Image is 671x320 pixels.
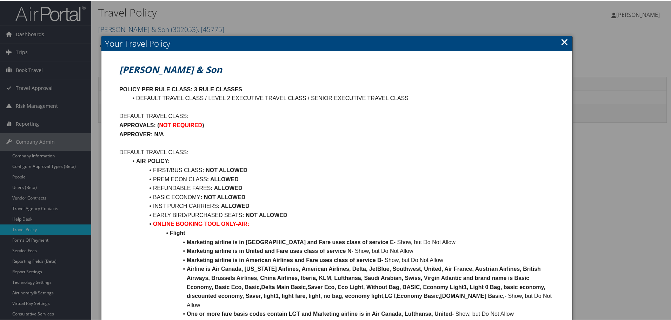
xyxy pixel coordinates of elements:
[128,183,554,192] li: REFUNDABLE FARES
[187,247,352,253] strong: Marketing airline is in United and Fare uses class of service N
[187,256,381,262] strong: Marketing airline is in American Airlines and Fare uses class of service B
[119,147,554,156] p: DEFAULT TRAVEL CLASS:
[202,122,204,128] strong: )
[119,111,554,120] p: DEFAULT TRAVEL CLASS:
[128,237,554,246] li: - Show, but Do Not Allow
[170,229,185,235] strong: Flight
[136,157,170,163] strong: AIR POLICY:
[128,201,554,210] li: INST PURCH CARRIERS
[128,174,554,183] li: PREM ECON CLASS
[128,210,554,219] li: EARLY BIRD/PURCHASED SEATS
[119,122,159,128] strong: APPROVALS: (
[207,176,239,182] strong: : ALLOWED
[187,310,452,316] strong: One or more fare basis codes contain LGT and Marketing airline is in Air Canada, Lufthansa, United
[101,35,572,51] h2: Your Travel Policy
[128,246,554,255] li: - Show, but Do Not Allow
[128,165,554,174] li: FIRST/BUS CLASS
[153,220,249,226] strong: ONLINE BOOKING TOOL ONLY-AIR:
[128,309,554,318] li: - Show, but Do Not Allow
[242,211,287,217] strong: : NOT ALLOWED
[128,264,554,309] li: - Show, but Do Not Allow
[187,239,394,244] strong: Marketing airline is in [GEOGRAPHIC_DATA] and Fare uses class of service E
[202,166,247,172] strong: : NOT ALLOWED
[211,184,242,190] strong: : ALLOWED
[159,122,202,128] strong: NOT REQUIRED
[560,34,569,48] a: Close
[119,63,222,75] em: [PERSON_NAME] & Son
[200,194,245,200] strong: : NOT ALLOWED
[187,265,547,298] strong: Airline is Air Canada, [US_STATE] Airlines, American Airlines, Delta, JetBlue, Southwest, United,...
[128,93,554,102] li: DEFAULT TRAVEL CLASS / LEVEL 2 EXECUTIVE TRAVEL CLASS / SENIOR EXECUTIVE TRAVEL CLASS
[128,192,554,201] li: BASIC ECONOMY
[119,131,164,137] strong: APPROVER: N/A
[218,202,250,208] strong: : ALLOWED
[119,86,242,92] u: POLICY PER RULE CLASS: 3 RULE CLASSES
[128,255,554,264] li: - Show, but Do Not Allow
